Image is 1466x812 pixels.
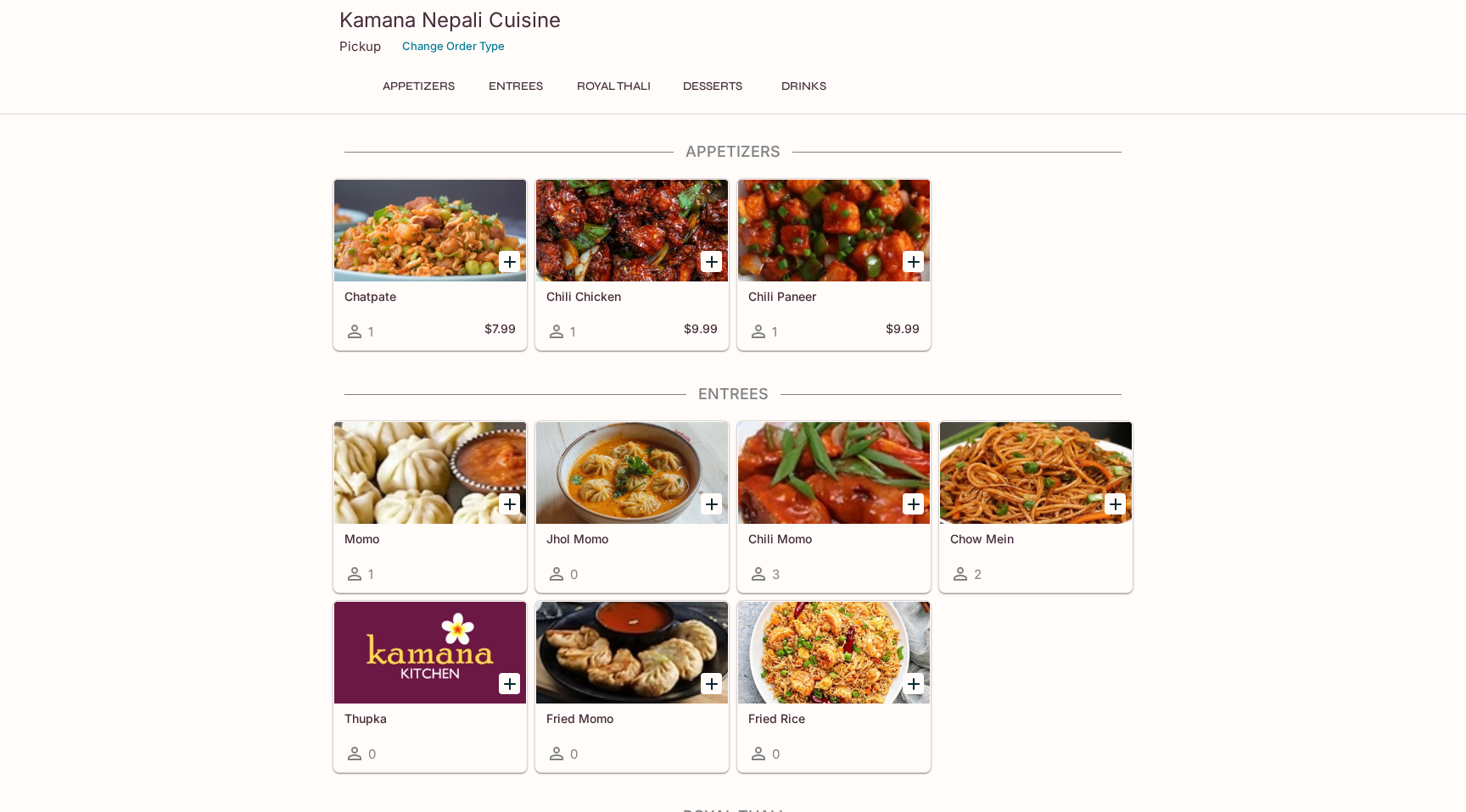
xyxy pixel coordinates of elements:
[344,289,516,303] h5: Chatpate
[737,601,931,772] a: Fried Rice0
[499,493,520,514] button: Add Momo
[701,673,722,694] button: Add Fried Momo
[535,179,729,350] a: Chili Chicken1$9.99
[903,673,924,694] button: Add Fried Rice
[339,38,381,54] p: Pickup
[737,179,931,350] a: Chili Paneer1$9.99
[536,180,728,281] div: Chili Chicken
[333,385,1133,403] h4: Entrees
[772,746,780,762] span: 0
[333,142,1133,161] h4: Appetizers
[535,601,729,772] a: Fried Momo0
[568,75,660,98] button: Royal Thali
[974,566,982,582] span: 2
[738,602,930,704] div: Fried Rice
[368,746,376,762] span: 0
[334,422,526,524] div: Momo
[339,7,1127,33] h3: Kamana Nepali Cuisine
[674,75,752,98] button: Desserts
[701,493,722,514] button: Add Jhol Momo
[903,493,924,514] button: Add Chili Momo
[344,711,516,726] h5: Thupka
[484,321,516,342] h5: $7.99
[499,251,520,272] button: Add Chatpate
[536,602,728,704] div: Fried Momo
[772,566,780,582] span: 3
[546,531,718,546] h5: Jhol Momo
[570,746,578,762] span: 0
[478,75,554,98] button: Entrees
[546,711,718,726] h5: Fried Momo
[940,422,1132,524] div: Chow Mein
[394,33,512,59] button: Change Order Type
[903,251,924,272] button: Add Chili Paneer
[535,421,729,592] a: Jhol Momo0
[368,566,373,582] span: 1
[737,421,931,592] a: Chili Momo3
[546,289,718,303] h5: Chili Chicken
[570,566,578,582] span: 0
[536,422,728,524] div: Jhol Momo
[684,321,718,342] h5: $9.99
[886,321,920,342] h5: $9.99
[748,531,920,546] h5: Chili Momo
[748,711,920,726] h5: Fried Rice
[772,324,777,340] span: 1
[701,251,722,272] button: Add Chili Chicken
[333,421,527,592] a: Momo1
[344,531,516,546] h5: Momo
[499,673,520,694] button: Add Thupka
[373,75,464,98] button: Appetizers
[333,601,527,772] a: Thupka0
[950,531,1122,546] h5: Chow Mein
[570,324,575,340] span: 1
[368,324,373,340] span: 1
[738,422,930,524] div: Chili Momo
[738,180,930,281] div: Chili Paneer
[1105,493,1126,514] button: Add Chow Mein
[748,289,920,303] h5: Chili Paneer
[334,180,526,281] div: Chatpate
[334,602,526,704] div: Thupka
[765,75,842,98] button: Drinks
[333,179,527,350] a: Chatpate1$7.99
[939,421,1133,592] a: Chow Mein2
